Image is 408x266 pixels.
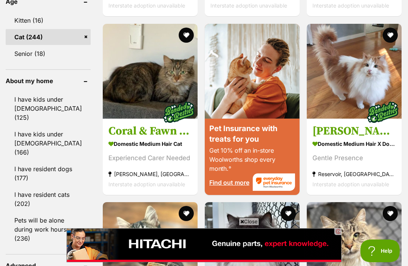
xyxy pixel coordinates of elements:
button: favourite [383,28,398,43]
img: bonded besties [364,93,402,131]
strong: Reservoir, [GEOGRAPHIC_DATA] [312,169,396,179]
h3: Coral & Fawn 🌺🌺 [108,124,192,138]
span: Close [239,218,259,225]
a: Cat (244) [6,29,91,45]
iframe: Help Scout Beacon - Open [360,240,400,262]
span: Interstate adoption unavailable [312,3,389,9]
img: Coral & Fawn 🌺🌺 - Domestic Medium Hair Cat [103,24,198,119]
a: Pets will be alone during work hours (236) [6,212,91,246]
span: Interstate adoption unavailable [210,3,287,9]
strong: Domestic Medium Hair Cat [108,138,192,149]
button: favourite [179,28,194,43]
a: Senior (18) [6,46,91,62]
a: I have resident dogs (177) [6,161,91,186]
a: I have kids under [DEMOGRAPHIC_DATA] (125) [6,91,91,125]
a: Coral & Fawn 🌺🌺 Domestic Medium Hair Cat Experienced Carer Needed [PERSON_NAME], [GEOGRAPHIC_DATA... [103,118,198,195]
strong: Domestic Medium Hair x Domestic Long Hair Cat [312,138,396,149]
a: I have resident cats (202) [6,187,91,212]
img: layer.png [0,0,275,34]
div: Experienced Carer Needed [108,153,192,163]
span: Interstate adoption unavailable [312,181,389,187]
button: favourite [383,206,398,221]
a: I have kids under [DEMOGRAPHIC_DATA] (166) [6,126,91,160]
button: favourite [281,206,296,221]
h3: [PERSON_NAME] & [PERSON_NAME] [312,124,396,138]
a: Kitten (16) [6,12,91,28]
button: favourite [179,206,194,221]
iframe: Advertisement [66,228,342,262]
a: [PERSON_NAME] & [PERSON_NAME] Domestic Medium Hair x Domestic Long Hair Cat Gentle Presence Reser... [307,118,402,195]
strong: [PERSON_NAME], [GEOGRAPHIC_DATA] [108,169,192,179]
span: Interstate adoption unavailable [108,181,185,187]
div: Gentle Presence [312,153,396,163]
span: Interstate adoption unavailable [108,3,185,9]
img: Wendy & Tina - Domestic Medium Hair x Domestic Long Hair Cat [307,24,402,119]
header: About my home [6,77,91,84]
img: bonded besties [160,93,198,131]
